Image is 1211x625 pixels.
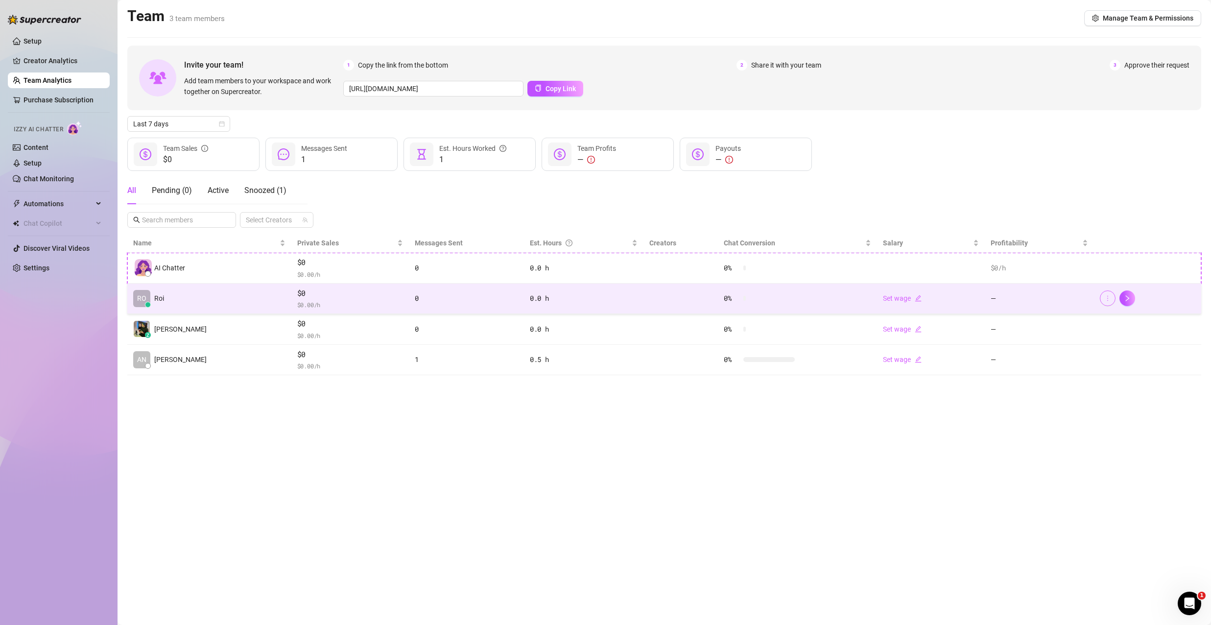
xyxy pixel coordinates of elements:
[154,293,164,304] span: Roi
[1104,295,1111,302] span: more
[358,60,448,71] span: Copy the link from the bottom
[169,14,225,23] span: 3 team members
[133,238,278,248] span: Name
[499,143,506,154] span: question-circle
[24,159,42,167] a: Setup
[137,354,146,365] span: AN
[297,269,403,279] span: $ 0.00 /h
[297,239,339,247] span: Private Sales
[915,295,922,302] span: edit
[24,76,71,84] a: Team Analytics
[415,354,518,365] div: 1
[24,96,94,104] a: Purchase Subscription
[883,356,922,363] a: Set wageedit
[163,143,208,154] div: Team Sales
[208,186,229,195] span: Active
[415,263,518,273] div: 0
[154,324,207,335] span: [PERSON_NAME]
[297,349,403,361] span: $0
[24,196,93,212] span: Automations
[1124,60,1189,71] span: Approve their request
[24,175,74,183] a: Chat Monitoring
[127,7,225,25] h2: Team
[587,156,595,164] span: exclamation-circle
[278,148,289,160] span: message
[527,81,583,96] button: Copy Link
[24,144,48,151] a: Content
[883,294,922,302] a: Set wageedit
[566,238,572,248] span: question-circle
[297,300,403,310] span: $ 0.00 /h
[736,60,747,71] span: 2
[643,234,718,253] th: Creators
[1178,592,1201,615] iframe: Intercom live chat
[415,324,518,335] div: 0
[985,345,1094,376] td: —
[343,60,354,71] span: 1
[184,59,343,71] span: Invite your team!
[302,217,308,223] span: team
[152,185,192,196] div: Pending ( 0 )
[692,148,704,160] span: dollar-circle
[991,239,1028,247] span: Profitability
[8,15,81,24] img: logo-BBDzfeDw.svg
[416,148,427,160] span: hourglass
[154,263,185,273] span: AI Chatter
[142,215,222,225] input: Search members
[915,326,922,333] span: edit
[127,185,136,196] div: All
[715,154,741,166] div: —
[985,284,1094,314] td: —
[439,154,506,166] span: 1
[554,148,566,160] span: dollar-circle
[145,332,151,338] div: z
[13,200,21,208] span: thunderbolt
[530,354,638,365] div: 0.5 h
[24,37,42,45] a: Setup
[297,288,403,299] span: $0
[184,75,339,97] span: Add team members to your workspace and work together on Supercreator.
[546,85,576,93] span: Copy Link
[724,293,739,304] span: 0 %
[715,144,741,152] span: Payouts
[724,354,739,365] span: 0 %
[14,125,63,134] span: Izzy AI Chatter
[724,324,739,335] span: 0 %
[24,244,90,252] a: Discover Viral Videos
[301,144,347,152] span: Messages Sent
[301,154,347,166] span: 1
[725,156,733,164] span: exclamation-circle
[67,121,82,135] img: AI Chatter
[530,293,638,304] div: 0.0 h
[530,263,638,273] div: 0.0 h
[244,186,286,195] span: Snoozed ( 1 )
[991,263,1088,273] div: $0 /h
[133,117,224,131] span: Last 7 days
[297,361,403,371] span: $ 0.00 /h
[201,143,208,154] span: info-circle
[137,293,146,304] span: RO
[135,259,152,276] img: izzy-ai-chatter-avatar-DDCN_rTZ.svg
[1103,14,1193,22] span: Manage Team & Permissions
[530,238,630,248] div: Est. Hours
[133,216,140,223] span: search
[1124,295,1131,302] span: right
[751,60,821,71] span: Share it with your team
[219,121,225,127] span: calendar
[883,325,922,333] a: Set wageedit
[297,318,403,330] span: $0
[297,257,403,268] span: $0
[297,331,403,340] span: $ 0.00 /h
[24,216,93,231] span: Chat Copilot
[1198,592,1206,600] span: 1
[163,154,208,166] span: $0
[724,263,739,273] span: 0 %
[439,143,506,154] div: Est. Hours Worked
[915,356,922,363] span: edit
[127,234,291,253] th: Name
[577,144,616,152] span: Team Profits
[134,321,150,337] img: Jake bentz
[154,354,207,365] span: [PERSON_NAME]
[24,53,102,69] a: Creator Analytics
[13,220,19,227] img: Chat Copilot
